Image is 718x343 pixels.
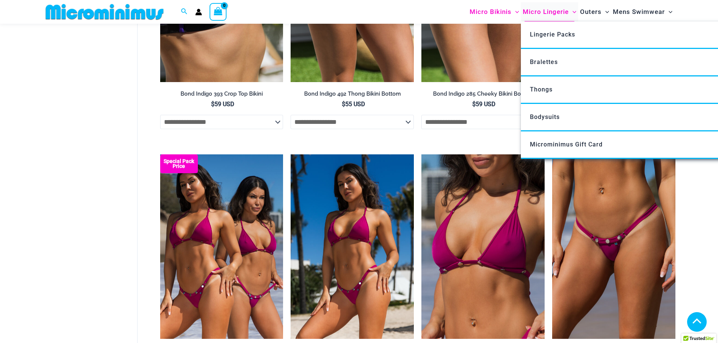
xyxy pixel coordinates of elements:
h2: Bond Indigo 285 Cheeky Bikini Bottom [421,90,545,98]
span: Menu Toggle [511,2,519,21]
a: OutersMenu ToggleMenu Toggle [578,2,611,21]
a: Tight Rope Pink 319 4212 Micro 01Tight Rope Pink 319 4212 Micro 02Tight Rope Pink 319 4212 Micro 02 [552,154,675,339]
a: Mens SwimwearMenu ToggleMenu Toggle [611,2,674,21]
a: Tight Rope Pink 319 Top 01Tight Rope Pink 319 Top 4228 Thong 06Tight Rope Pink 319 Top 4228 Thong 06 [421,154,545,339]
span: $ [472,101,476,108]
span: Microminimus Gift Card [530,141,603,148]
span: $ [342,101,345,108]
span: Menu Toggle [569,2,576,21]
a: Micro BikinisMenu ToggleMenu Toggle [468,2,521,21]
h2: Bond Indigo 492 Thong Bikini Bottom [291,90,414,98]
span: Micro Bikinis [470,2,511,21]
span: Outers [580,2,602,21]
a: Tight Rope Pink 319 Top 4228 Thong 05Tight Rope Pink 319 Top 4228 Thong 06Tight Rope Pink 319 Top... [291,154,414,339]
span: Thongs [530,86,553,93]
span: Bodysuits [530,113,560,120]
img: Tight Rope Pink 319 Top 4228 Thong 05 [291,154,414,339]
a: Bond Indigo 393 Crop Top Bikini [160,90,283,100]
bdi: 59 USD [472,101,495,108]
h2: Bond Indigo 393 Crop Top Bikini [160,90,283,98]
a: Collection Pack F Collection Pack B (3)Collection Pack B (3) [160,154,283,339]
img: Tight Rope Pink 319 Top 01 [421,154,545,339]
img: Tight Rope Pink 319 4212 Micro 01 [552,154,675,339]
a: Micro LingerieMenu ToggleMenu Toggle [521,2,578,21]
bdi: 59 USD [211,101,234,108]
span: Bralettes [530,58,558,66]
span: Micro Lingerie [523,2,569,21]
span: Lingerie Packs [530,31,575,38]
span: $ [211,101,214,108]
img: Collection Pack F [160,154,283,339]
a: Account icon link [195,9,202,15]
bdi: 55 USD [342,101,365,108]
span: Menu Toggle [665,2,672,21]
span: Menu Toggle [602,2,609,21]
a: Bond Indigo 285 Cheeky Bikini Bottom [421,90,545,100]
img: MM SHOP LOGO FLAT [43,3,167,20]
a: Search icon link [181,7,188,17]
b: Special Pack Price [160,159,198,169]
span: Mens Swimwear [613,2,665,21]
a: Bond Indigo 492 Thong Bikini Bottom [291,90,414,100]
a: View Shopping Cart, empty [210,3,227,20]
nav: Site Navigation [467,1,676,23]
